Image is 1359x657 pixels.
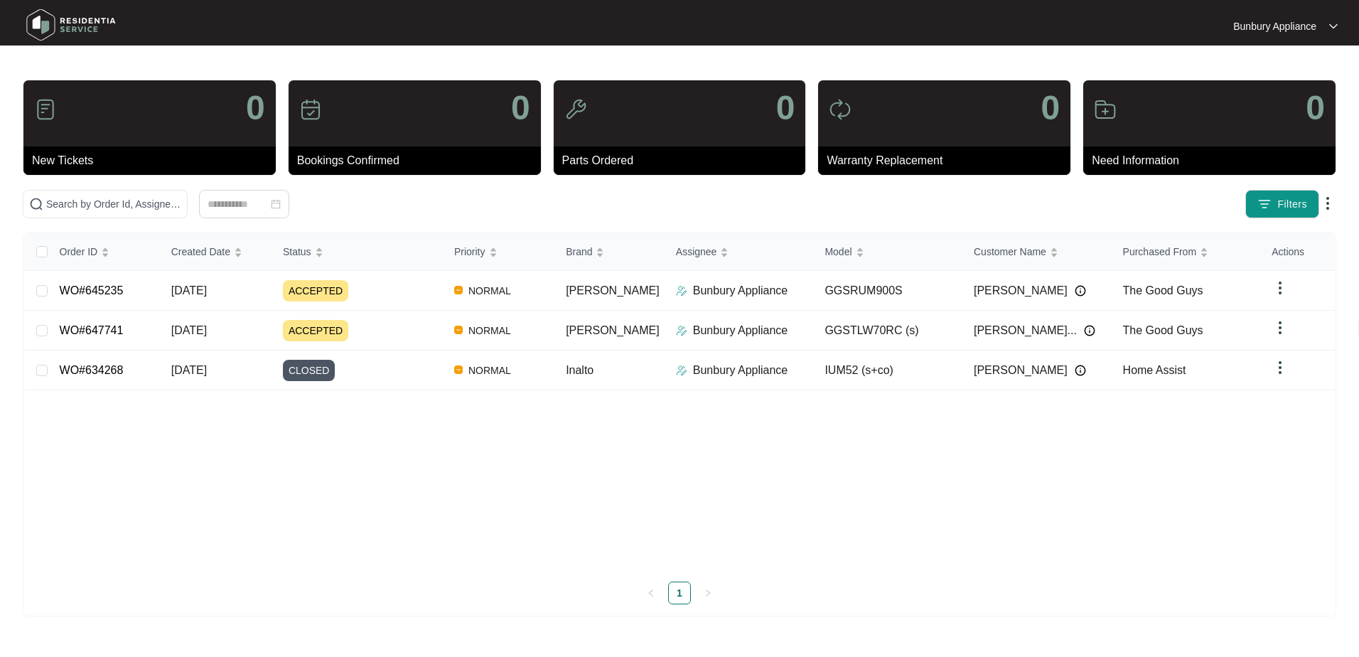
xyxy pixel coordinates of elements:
[272,233,443,271] th: Status
[697,582,719,604] li: Next Page
[60,324,124,336] a: WO#647741
[283,360,335,381] span: CLOSED
[160,233,272,271] th: Created Date
[29,197,43,211] img: search-icon
[1123,284,1203,297] span: The Good Guys
[665,233,814,271] th: Assignee
[32,152,276,169] p: New Tickets
[813,351,962,390] td: IUM52 (s+co)
[463,362,517,379] span: NORMAL
[676,365,687,376] img: Assigner Icon
[974,322,1077,339] span: [PERSON_NAME]...
[668,582,691,604] li: 1
[171,364,207,376] span: [DATE]
[640,582,662,604] li: Previous Page
[1041,91,1060,125] p: 0
[171,284,207,297] span: [DATE]
[1094,98,1117,121] img: icon
[34,98,57,121] img: icon
[283,244,311,260] span: Status
[1306,91,1325,125] p: 0
[640,582,662,604] button: left
[962,233,1112,271] th: Customer Name
[1233,19,1316,33] p: Bunbury Appliance
[246,91,265,125] p: 0
[1257,197,1272,211] img: filter icon
[829,98,852,121] img: icon
[1272,319,1289,336] img: dropdown arrow
[463,282,517,299] span: NORMAL
[647,589,655,597] span: left
[1260,233,1335,271] th: Actions
[669,582,690,604] a: 1
[171,244,230,260] span: Created Date
[1112,233,1261,271] th: Purchased From
[1319,195,1336,212] img: dropdown arrow
[827,152,1070,169] p: Warranty Replacement
[554,233,665,271] th: Brand
[283,280,348,301] span: ACCEPTED
[693,362,788,379] p: Bunbury Appliance
[564,98,587,121] img: icon
[1075,365,1086,376] img: Info icon
[676,285,687,297] img: Assigner Icon
[566,364,593,376] span: Inalto
[693,282,788,299] p: Bunbury Appliance
[1277,197,1307,212] span: Filters
[454,244,485,260] span: Priority
[1123,244,1196,260] span: Purchased From
[566,324,660,336] span: [PERSON_NAME]
[454,326,463,334] img: Vercel Logo
[283,320,348,341] span: ACCEPTED
[676,325,687,336] img: Assigner Icon
[693,322,788,339] p: Bunbury Appliance
[776,91,795,125] p: 0
[974,362,1068,379] span: [PERSON_NAME]
[1245,190,1319,218] button: filter iconFilters
[1092,152,1336,169] p: Need Information
[46,196,181,212] input: Search by Order Id, Assignee Name, Customer Name, Brand and Model
[443,233,554,271] th: Priority
[974,282,1068,299] span: [PERSON_NAME]
[299,98,322,121] img: icon
[566,244,592,260] span: Brand
[824,244,852,260] span: Model
[48,233,160,271] th: Order ID
[813,271,962,311] td: GGSRUM900S
[1329,23,1338,30] img: dropdown arrow
[21,4,121,46] img: residentia service logo
[171,324,207,336] span: [DATE]
[676,244,717,260] span: Assignee
[1123,324,1203,336] span: The Good Guys
[813,311,962,351] td: GGSTLW70RC (s)
[463,322,517,339] span: NORMAL
[60,244,98,260] span: Order ID
[60,364,124,376] a: WO#634268
[454,286,463,294] img: Vercel Logo
[454,365,463,374] img: Vercel Logo
[511,91,530,125] p: 0
[1075,285,1086,297] img: Info icon
[562,152,806,169] p: Parts Ordered
[974,244,1046,260] span: Customer Name
[813,233,962,271] th: Model
[1272,359,1289,376] img: dropdown arrow
[297,152,541,169] p: Bookings Confirmed
[1084,325,1095,336] img: Info icon
[1272,279,1289,297] img: dropdown arrow
[1123,364,1186,376] span: Home Assist
[60,284,124,297] a: WO#645235
[704,589,712,597] span: right
[697,582,719,604] button: right
[566,284,660,297] span: [PERSON_NAME]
